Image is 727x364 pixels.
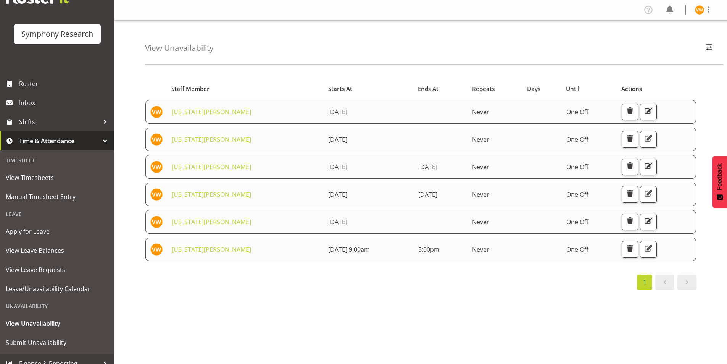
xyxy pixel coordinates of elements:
span: View Leave Requests [6,264,109,275]
a: Leave/Unavailability Calendar [2,279,113,298]
button: Delete Unavailability [622,241,638,258]
button: Edit Unavailability [640,186,657,203]
span: Time & Attendance [19,135,99,147]
span: Shifts [19,116,99,128]
div: Symphony Research [21,28,93,40]
button: Filter Employees [701,40,717,57]
span: View Timesheets [6,172,109,183]
a: View Timesheets [2,168,113,187]
img: virginia-wheeler11875.jpg [150,188,163,201]
span: Repeats [472,84,495,93]
button: Edit Unavailability [640,104,657,120]
span: Starts At [328,84,352,93]
span: One Off [566,245,588,254]
a: [US_STATE][PERSON_NAME] [172,218,251,226]
span: One Off [566,163,588,171]
span: [DATE] [418,190,437,199]
span: Never [472,163,489,171]
button: Edit Unavailability [640,214,657,230]
span: Days [527,84,540,93]
span: Roster [19,78,111,89]
span: [DATE] [328,135,347,144]
button: Delete Unavailability [622,186,638,203]
span: One Off [566,218,588,226]
span: Feedback [716,163,723,190]
span: [DATE] [418,163,437,171]
span: Actions [621,84,642,93]
span: Inbox [19,97,111,108]
img: virginia-wheeler11875.jpg [150,243,163,256]
span: One Off [566,108,588,116]
span: Leave/Unavailability Calendar [6,283,109,294]
button: Delete Unavailability [622,104,638,120]
span: Manual Timesheet Entry [6,191,109,202]
img: virginia-wheeler11875.jpg [150,216,163,228]
button: Edit Unavailability [640,159,657,175]
span: One Off [566,190,588,199]
span: Staff Member [171,84,210,93]
div: Unavailability [2,298,113,314]
span: [DATE] [328,108,347,116]
span: View Leave Balances [6,245,109,256]
span: Never [472,218,489,226]
span: Submit Unavailability [6,337,109,348]
button: Delete Unavailability [622,131,638,148]
img: virginia-wheeler11875.jpg [695,5,704,15]
img: virginia-wheeler11875.jpg [150,106,163,118]
a: View Leave Requests [2,260,113,279]
span: [DATE] 9:00am [328,245,370,254]
button: Delete Unavailability [622,159,638,175]
span: Until [566,84,579,93]
a: View Unavailability [2,314,113,333]
img: virginia-wheeler11875.jpg [150,161,163,173]
span: Never [472,108,489,116]
span: Never [472,190,489,199]
button: Delete Unavailability [622,214,638,230]
span: View Unavailability [6,318,109,329]
span: [DATE] [328,163,347,171]
a: Submit Unavailability [2,333,113,352]
a: [US_STATE][PERSON_NAME] [172,108,251,116]
a: [US_STATE][PERSON_NAME] [172,135,251,144]
img: virginia-wheeler11875.jpg [150,133,163,146]
span: Never [472,135,489,144]
a: [US_STATE][PERSON_NAME] [172,163,251,171]
a: View Leave Balances [2,241,113,260]
span: [DATE] [328,218,347,226]
span: One Off [566,135,588,144]
a: [US_STATE][PERSON_NAME] [172,245,251,254]
span: [DATE] [328,190,347,199]
a: [US_STATE][PERSON_NAME] [172,190,251,199]
span: 5:00pm [418,245,440,254]
button: Edit Unavailability [640,241,657,258]
a: Manual Timesheet Entry [2,187,113,206]
span: Never [472,245,489,254]
span: Ends At [418,84,438,93]
button: Feedback - Show survey [712,156,727,208]
span: Apply for Leave [6,226,109,237]
div: Leave [2,206,113,222]
a: Apply for Leave [2,222,113,241]
h4: View Unavailability [145,44,213,52]
div: Timesheet [2,152,113,168]
button: Edit Unavailability [640,131,657,148]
